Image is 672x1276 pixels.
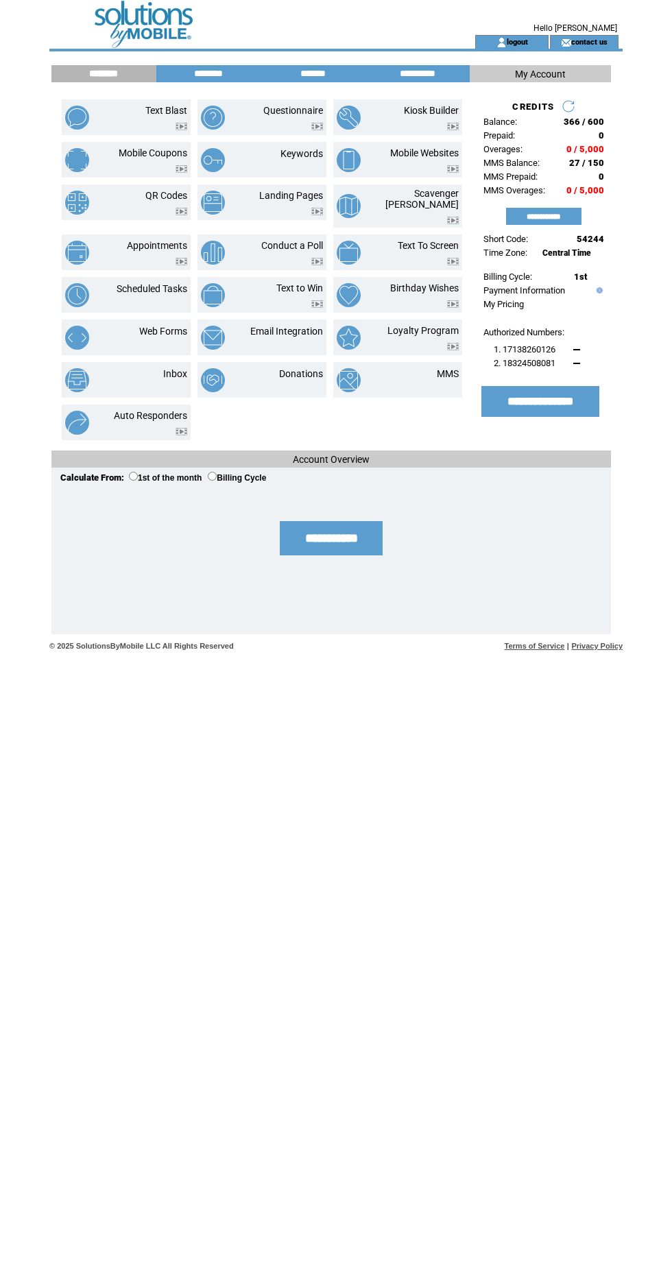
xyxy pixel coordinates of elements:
img: questionnaire.png [201,106,225,130]
a: MMS [437,368,459,379]
img: qr-codes.png [65,191,89,215]
span: | [567,642,569,650]
a: Kiosk Builder [404,105,459,116]
span: Time Zone: [483,248,527,258]
span: 27 / 150 [569,158,604,168]
a: Email Integration [250,326,323,337]
img: video.png [176,428,187,435]
a: contact us [571,37,608,46]
a: Mobile Coupons [119,147,187,158]
label: Billing Cycle [208,473,266,483]
a: Terms of Service [505,642,565,650]
span: 366 / 600 [564,117,604,127]
a: Text Blast [145,105,187,116]
a: Privacy Policy [571,642,623,650]
span: © 2025 SolutionsByMobile LLC All Rights Reserved [49,642,234,650]
img: mms.png [337,368,361,392]
img: inbox.png [65,368,89,392]
img: donations.png [201,368,225,392]
span: 0 [599,130,604,141]
img: conduct-a-poll.png [201,241,225,265]
img: video.png [447,300,459,308]
span: Balance: [483,117,517,127]
a: Auto Responders [114,410,187,421]
img: kiosk-builder.png [337,106,361,130]
span: Account Overview [293,454,370,465]
span: 0 [599,171,604,182]
span: Billing Cycle: [483,272,532,282]
img: text-to-screen.png [337,241,361,265]
label: 1st of the month [129,473,202,483]
span: Overages: [483,144,523,154]
span: MMS Overages: [483,185,545,195]
a: Birthday Wishes [390,282,459,293]
a: Appointments [127,240,187,251]
img: video.png [447,217,459,224]
span: MMS Balance: [483,158,540,168]
span: 1st [574,272,587,282]
span: CREDITS [512,101,554,112]
span: 1. 17138260126 [494,344,555,354]
a: Inbox [163,368,187,379]
img: help.gif [593,287,603,293]
span: 2. 18324508081 [494,358,555,368]
span: Prepaid: [483,130,515,141]
a: My Pricing [483,299,524,309]
img: mobile-coupons.png [65,148,89,172]
a: Donations [279,368,323,379]
a: Loyalty Program [387,325,459,336]
img: video.png [447,343,459,350]
img: birthday-wishes.png [337,283,361,307]
img: video.png [447,123,459,130]
a: Text to Win [276,282,323,293]
img: appointments.png [65,241,89,265]
a: Conduct a Poll [261,240,323,251]
span: Short Code: [483,234,528,244]
img: auto-responders.png [65,411,89,435]
input: 1st of the month [129,472,138,481]
img: web-forms.png [65,326,89,350]
img: video.png [176,165,187,173]
a: Mobile Websites [390,147,459,158]
img: email-integration.png [201,326,225,350]
img: video.png [176,258,187,265]
span: Central Time [542,248,591,258]
img: account_icon.gif [496,37,507,48]
img: video.png [447,258,459,265]
span: 0 / 5,000 [566,185,604,195]
img: contact_us_icon.gif [561,37,571,48]
img: video.png [176,123,187,130]
a: Web Forms [139,326,187,337]
a: QR Codes [145,190,187,201]
img: video.png [311,300,323,308]
img: video.png [311,208,323,215]
img: scheduled-tasks.png [65,283,89,307]
input: Billing Cycle [208,472,217,481]
span: 54244 [577,234,604,244]
span: Hello [PERSON_NAME] [533,23,617,33]
a: Text To Screen [398,240,459,251]
a: Questionnaire [263,105,323,116]
a: Keywords [280,148,323,159]
span: Authorized Numbers: [483,327,564,337]
a: Scheduled Tasks [117,283,187,294]
span: Calculate From: [60,472,124,483]
img: landing-pages.png [201,191,225,215]
img: video.png [311,123,323,130]
img: scavenger-hunt.png [337,194,361,218]
img: video.png [311,258,323,265]
span: My Account [515,69,566,80]
img: loyalty-program.png [337,326,361,350]
img: text-to-win.png [201,283,225,307]
img: text-blast.png [65,106,89,130]
a: Scavenger [PERSON_NAME] [385,188,459,210]
span: 0 / 5,000 [566,144,604,154]
img: mobile-websites.png [337,148,361,172]
a: logout [507,37,528,46]
a: Landing Pages [259,190,323,201]
img: video.png [176,208,187,215]
a: Payment Information [483,285,565,296]
img: video.png [447,165,459,173]
img: keywords.png [201,148,225,172]
span: MMS Prepaid: [483,171,538,182]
